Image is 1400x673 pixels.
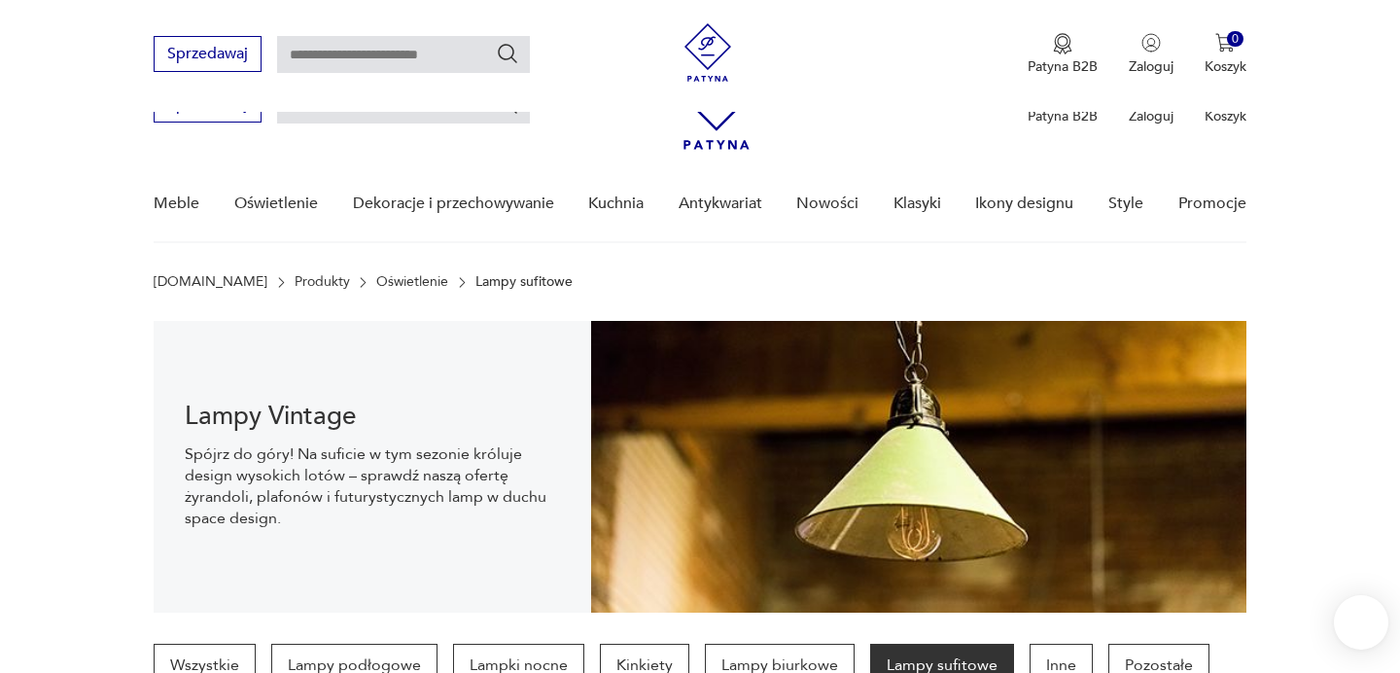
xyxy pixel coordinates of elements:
button: Patyna B2B [1028,33,1098,76]
a: Ikona medaluPatyna B2B [1028,33,1098,76]
p: Patyna B2B [1028,57,1098,76]
p: Lampy sufitowe [475,274,573,290]
img: Lampy sufitowe w stylu vintage [591,321,1246,613]
iframe: Smartsupp widget button [1334,595,1388,650]
p: Zaloguj [1129,107,1173,125]
a: Klasyki [893,166,941,241]
button: Sprzedawaj [154,36,262,72]
p: Koszyk [1205,57,1246,76]
a: Produkty [295,274,350,290]
div: 0 [1227,31,1243,48]
button: 0Koszyk [1205,33,1246,76]
p: Koszyk [1205,107,1246,125]
img: Patyna - sklep z meblami i dekoracjami vintage [679,23,737,82]
p: Spójrz do góry! Na suficie w tym sezonie króluje design wysokich lotów – sprawdź naszą ofertę żyr... [185,443,559,529]
a: Oświetlenie [376,274,448,290]
img: Ikonka użytkownika [1141,33,1161,53]
a: Oświetlenie [234,166,318,241]
a: Ikony designu [975,166,1073,241]
a: Dekoracje i przechowywanie [353,166,554,241]
a: Meble [154,166,199,241]
a: Sprzedawaj [154,49,262,62]
img: Ikona koszyka [1215,33,1235,53]
p: Zaloguj [1129,57,1173,76]
a: Promocje [1178,166,1246,241]
h1: Lampy Vintage [185,405,559,428]
a: Kuchnia [588,166,644,241]
img: Ikona medalu [1053,33,1072,54]
a: Style [1108,166,1143,241]
a: Antykwariat [679,166,762,241]
button: Zaloguj [1129,33,1173,76]
button: Szukaj [496,42,519,65]
a: Sprzedawaj [154,99,262,113]
a: [DOMAIN_NAME] [154,274,267,290]
p: Patyna B2B [1028,107,1098,125]
a: Nowości [796,166,858,241]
